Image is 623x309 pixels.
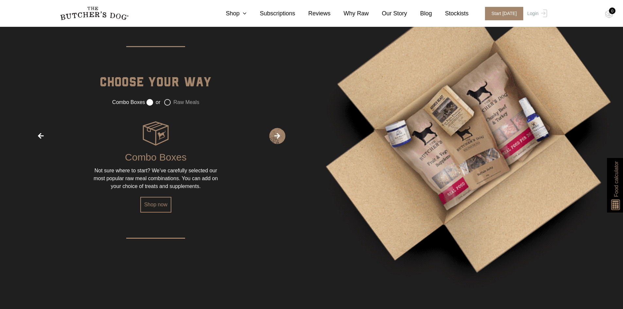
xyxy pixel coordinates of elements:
a: Shop [213,9,247,18]
a: Why Raw [331,9,369,18]
div: 0 [609,8,615,14]
span: Food calculator [612,161,620,197]
div: Not sure where to start? We’ve carefully selected our most popular raw meal combinations. You can... [90,167,221,190]
a: Blog [407,9,432,18]
label: Combo Boxes [112,98,145,106]
a: Start [DATE] [478,7,526,20]
span: Previous [33,128,49,144]
span: Start [DATE] [485,7,524,20]
a: Subscriptions [247,9,295,18]
a: Reviews [295,9,331,18]
a: Our Story [369,9,407,18]
label: Raw Meals [164,99,199,106]
div: Combo Boxes [125,146,186,167]
span: Next [269,128,286,144]
img: TBD_Cart-Empty.png [605,10,613,18]
a: Stockists [432,9,469,18]
div: Choose your way [100,72,212,98]
a: Login [526,7,547,20]
a: Shop now [140,197,171,213]
label: or [147,99,160,106]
